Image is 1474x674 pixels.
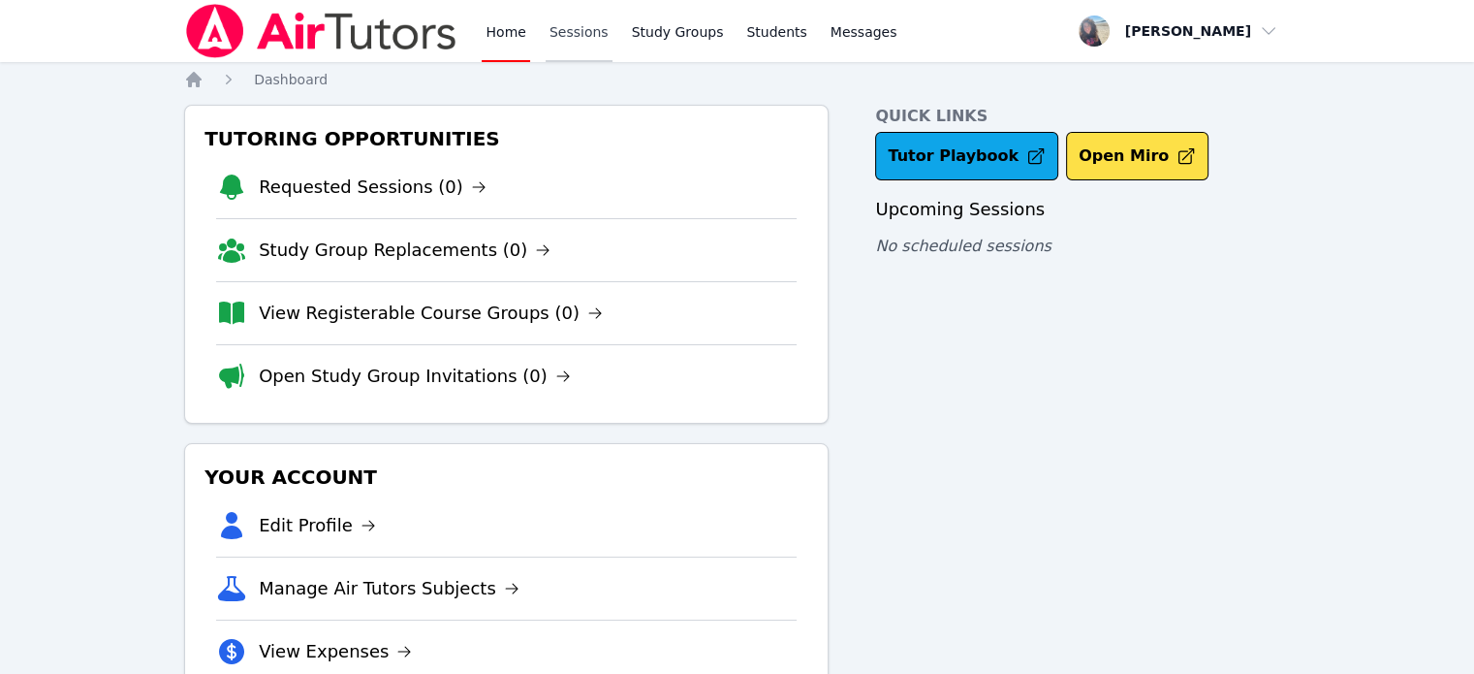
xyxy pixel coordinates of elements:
button: Open Miro [1066,132,1208,180]
h3: Tutoring Opportunities [201,121,812,156]
a: Dashboard [254,70,328,89]
a: Open Study Group Invitations (0) [259,363,571,390]
span: Messages [831,22,897,42]
a: Manage Air Tutors Subjects [259,575,519,602]
a: Tutor Playbook [875,132,1058,180]
a: Edit Profile [259,512,376,539]
img: Air Tutors [184,4,458,58]
nav: Breadcrumb [184,70,1290,89]
a: View Expenses [259,638,412,665]
h4: Quick Links [875,105,1290,128]
a: View Registerable Course Groups (0) [259,300,603,327]
h3: Your Account [201,460,812,495]
h3: Upcoming Sessions [875,196,1290,223]
span: No scheduled sessions [875,237,1051,255]
span: Dashboard [254,72,328,87]
a: Study Group Replacements (0) [259,237,550,264]
a: Requested Sessions (0) [259,174,486,201]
